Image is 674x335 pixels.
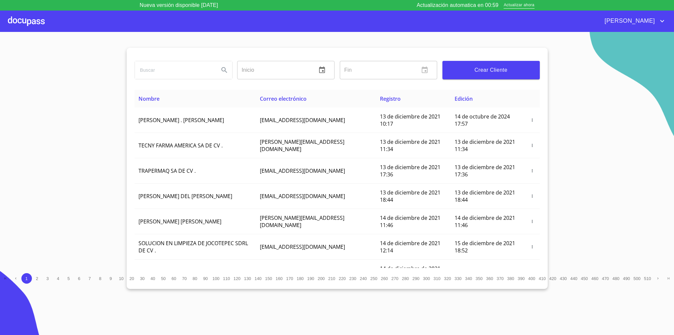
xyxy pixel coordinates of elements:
span: 330 [455,276,462,281]
span: 120 [234,276,240,281]
button: 250 [369,273,379,284]
button: 470 [600,273,611,284]
button: 350 [474,273,485,284]
span: [PERSON_NAME] DEL [PERSON_NAME] [138,193,232,200]
span: 6 [78,276,80,281]
span: 4 [57,276,59,281]
span: [EMAIL_ADDRESS][DOMAIN_NAME] [260,167,345,174]
button: 10 [116,273,127,284]
span: 220 [339,276,346,281]
button: 320 [442,273,453,284]
button: 280 [400,273,411,284]
button: 50 [158,273,169,284]
span: 200 [318,276,325,281]
span: 13 de diciembre de 2021 11:34 [455,138,515,153]
button: 6 [74,273,85,284]
span: [PERSON_NAME][EMAIL_ADDRESS][DOMAIN_NAME] [260,138,344,153]
span: 410 [539,276,546,281]
button: 310 [432,273,442,284]
span: 210 [328,276,335,281]
button: 40 [148,273,158,284]
span: 13 de diciembre de 2021 11:34 [380,138,440,153]
span: 100 [212,276,219,281]
button: 460 [590,273,600,284]
span: 50 [161,276,165,281]
span: 320 [444,276,451,281]
span: 280 [402,276,409,281]
span: 490 [623,276,630,281]
p: Actualización automatica en 00:59 [417,1,499,9]
span: 290 [412,276,419,281]
span: 380 [507,276,514,281]
span: 13 de diciembre de 2021 18:44 [380,189,440,203]
span: 170 [286,276,293,281]
span: 190 [307,276,314,281]
span: 480 [612,276,619,281]
button: 190 [306,273,316,284]
span: 140 [255,276,262,281]
span: 13 de diciembre de 2021 17:36 [380,164,440,178]
button: 420 [548,273,558,284]
span: 10 [119,276,123,281]
span: Actualizar ahora [504,2,534,9]
button: 1 [21,273,32,284]
span: 13 de diciembre de 2021 17:36 [455,164,515,178]
button: 120 [232,273,242,284]
span: Registro [380,95,401,102]
span: 390 [518,276,525,281]
button: 110 [221,273,232,284]
button: 410 [537,273,548,284]
span: 470 [602,276,609,281]
button: 400 [527,273,537,284]
span: 13 de diciembre de 2021 18:44 [455,189,515,203]
span: 14 de diciembre de 2021 12:14 [380,240,440,254]
span: 160 [276,276,283,281]
span: 110 [223,276,230,281]
span: SOLUCION EN LIMPIEZA DE JOCOTEPEC SDRL DE CV . [138,240,248,254]
span: 430 [560,276,567,281]
button: 330 [453,273,463,284]
span: Crear Cliente [448,65,535,75]
span: 15 de diciembre de 2021 18:52 [455,240,515,254]
span: 270 [391,276,398,281]
span: 14 de octubre de 2024 17:57 [455,113,510,127]
button: 480 [611,273,621,284]
button: 260 [379,273,390,284]
button: 100 [211,273,221,284]
span: 5 [67,276,70,281]
button: 390 [516,273,527,284]
span: TRAPERMAQ SA DE CV . [138,167,196,174]
span: 60 [171,276,176,281]
span: 150 [265,276,272,281]
button: 90 [200,273,211,284]
span: 8 [99,276,101,281]
button: 2 [32,273,42,284]
button: 360 [485,273,495,284]
span: 40 [150,276,155,281]
button: 430 [558,273,569,284]
span: 130 [244,276,251,281]
span: Edición [455,95,473,102]
span: 80 [192,276,197,281]
span: TECNY FARMA AMERICA SA DE CV . [138,142,223,149]
span: 450 [581,276,588,281]
span: 2 [36,276,38,281]
span: [EMAIL_ADDRESS][DOMAIN_NAME] [260,193,345,200]
button: 9 [106,273,116,284]
button: 140 [253,273,263,284]
span: 460 [591,276,598,281]
button: 30 [137,273,148,284]
span: 420 [549,276,556,281]
button: 170 [285,273,295,284]
span: [PERSON_NAME][EMAIL_ADDRESS][DOMAIN_NAME] [260,214,344,229]
button: 8 [95,273,106,284]
span: [PERSON_NAME] [600,16,658,26]
span: 510 [644,276,651,281]
button: 300 [421,273,432,284]
button: 180 [295,273,306,284]
button: 7 [85,273,95,284]
span: 260 [381,276,388,281]
button: 5 [63,273,74,284]
button: 150 [263,273,274,284]
button: 340 [463,273,474,284]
